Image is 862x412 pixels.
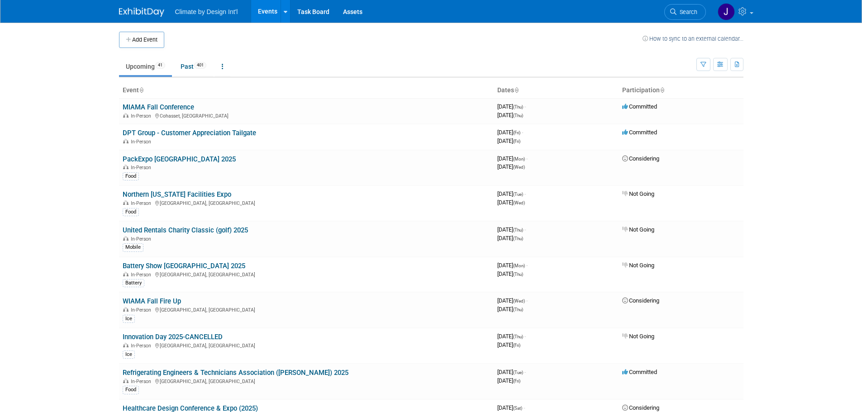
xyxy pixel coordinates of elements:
span: (Thu) [513,104,523,109]
span: - [526,297,528,304]
span: [DATE] [497,341,520,348]
span: - [524,226,526,233]
span: In-Person [131,343,154,349]
span: (Wed) [513,165,525,170]
span: [DATE] [497,270,523,277]
img: In-Person Event [123,236,129,241]
img: In-Person Event [123,113,129,118]
div: Food [123,172,139,180]
span: 401 [194,62,206,69]
img: In-Person Event [123,272,129,276]
span: (Thu) [513,113,523,118]
a: Past401 [174,58,213,75]
a: Refrigerating Engineers & Technicians Association ([PERSON_NAME]) 2025 [123,369,348,377]
div: [GEOGRAPHIC_DATA], [GEOGRAPHIC_DATA] [123,270,490,278]
img: In-Person Event [123,165,129,169]
span: [DATE] [497,190,526,197]
span: Committed [622,103,657,110]
img: In-Person Event [123,343,129,347]
a: How to sync to an external calendar... [643,35,743,42]
span: [DATE] [497,235,523,242]
a: United Rentals Charity Classic (golf) 2025 [123,226,248,234]
th: Participation [619,83,743,98]
span: Climate by Design Int'l [175,8,238,15]
div: Ice [123,315,135,323]
span: [DATE] [497,163,525,170]
button: Add Event [119,32,164,48]
img: JoAnna Quade [718,3,735,20]
div: Battery [123,279,144,287]
span: (Tue) [513,192,523,197]
span: - [526,155,528,162]
span: [DATE] [497,404,525,411]
span: In-Person [131,200,154,206]
span: (Fri) [513,379,520,384]
span: - [522,129,523,136]
span: In-Person [131,165,154,170]
span: In-Person [131,113,154,119]
img: In-Person Event [123,307,129,312]
span: (Mon) [513,263,525,268]
span: Not Going [622,226,654,233]
span: Considering [622,297,659,304]
span: - [524,369,526,375]
span: [DATE] [497,369,526,375]
span: 41 [155,62,165,69]
span: (Fri) [513,139,520,144]
span: [DATE] [497,333,526,340]
a: Search [664,4,706,20]
span: [DATE] [497,306,523,313]
span: (Wed) [513,200,525,205]
div: Food [123,208,139,216]
a: Northern [US_STATE] Facilities Expo [123,190,231,199]
a: Upcoming41 [119,58,172,75]
span: Not Going [622,333,654,340]
span: - [524,190,526,197]
span: Committed [622,129,657,136]
a: WIAMA Fall Fire Up [123,297,181,305]
a: PackExpo [GEOGRAPHIC_DATA] 2025 [123,155,236,163]
span: (Tue) [513,370,523,375]
a: Sort by Event Name [139,86,143,94]
span: [DATE] [497,199,525,206]
a: MIAMA Fall Conference [123,103,194,111]
span: Considering [622,404,659,411]
span: (Fri) [513,343,520,348]
span: [DATE] [497,155,528,162]
span: (Thu) [513,307,523,312]
span: [DATE] [497,297,528,304]
span: - [524,404,525,411]
span: - [524,333,526,340]
div: [GEOGRAPHIC_DATA], [GEOGRAPHIC_DATA] [123,306,490,313]
div: Ice [123,350,135,359]
div: [GEOGRAPHIC_DATA], [GEOGRAPHIC_DATA] [123,199,490,206]
span: [DATE] [497,226,526,233]
img: In-Person Event [123,139,129,143]
span: (Mon) [513,156,525,161]
span: [DATE] [497,112,523,118]
img: In-Person Event [123,379,129,383]
span: [DATE] [497,103,526,110]
span: [DATE] [497,262,528,269]
span: (Thu) [513,227,523,232]
span: (Thu) [513,236,523,241]
a: DPT Group - Customer Appreciation Tailgate [123,129,256,137]
th: Event [119,83,494,98]
div: [GEOGRAPHIC_DATA], [GEOGRAPHIC_DATA] [123,341,490,349]
img: ExhibitDay [119,8,164,17]
a: Sort by Participation Type [660,86,664,94]
span: [DATE] [497,137,520,144]
span: Considering [622,155,659,162]
span: - [524,103,526,110]
a: Sort by Start Date [514,86,519,94]
div: Food [123,386,139,394]
span: In-Person [131,139,154,145]
span: [DATE] [497,377,520,384]
span: In-Person [131,272,154,278]
span: (Fri) [513,130,520,135]
span: (Thu) [513,334,523,339]
a: Innovation Day 2025-CANCELLED [123,333,223,341]
div: Cohasset, [GEOGRAPHIC_DATA] [123,112,490,119]
span: Committed [622,369,657,375]
span: [DATE] [497,129,523,136]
